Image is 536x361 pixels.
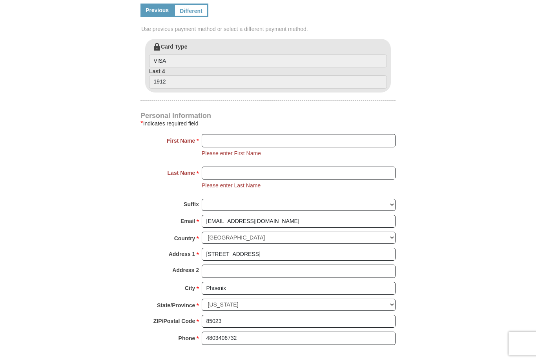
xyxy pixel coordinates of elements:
[174,233,195,244] strong: Country
[140,113,396,119] h4: Personal Information
[149,55,387,68] input: Card Type
[172,265,199,276] strong: Address 2
[141,25,396,33] span: Use previous payment method or select a different payment method.
[168,168,195,179] strong: Last Name
[153,316,195,327] strong: ZIP/Postal Code
[202,150,261,158] li: Please enter First Name
[149,43,387,68] label: Card Type
[149,68,387,89] label: Last 4
[157,300,195,311] strong: State/Province
[179,333,195,344] strong: Phone
[202,182,261,190] li: Please enter Last Name
[169,249,195,260] strong: Address 1
[180,216,195,227] strong: Email
[174,4,208,17] a: Different
[167,136,195,147] strong: First Name
[185,283,195,294] strong: City
[149,76,387,89] input: Last 4
[184,199,199,210] strong: Suffix
[140,4,174,17] a: Previous
[140,119,396,129] div: Indicates required field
